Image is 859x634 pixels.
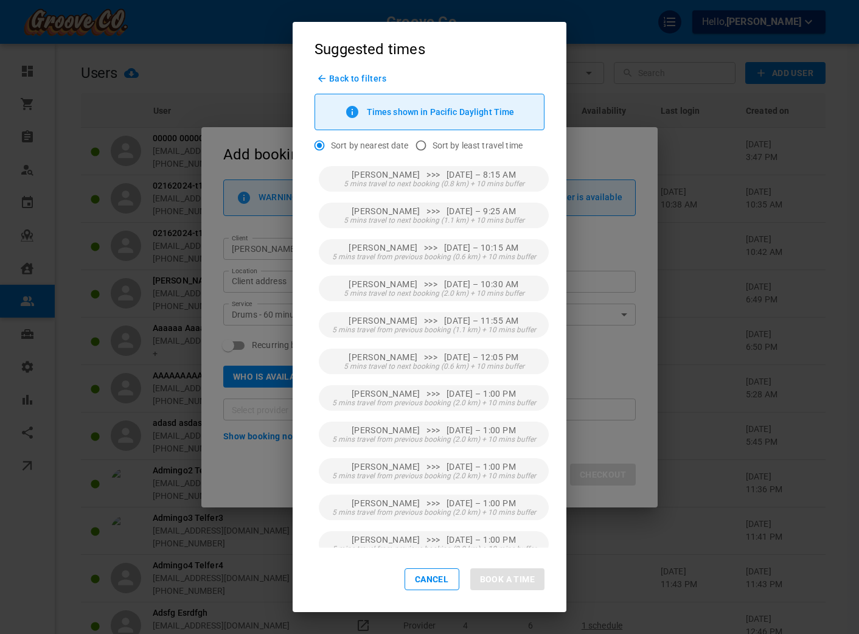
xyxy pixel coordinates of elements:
button: [PERSON_NAME] >>> [DATE] – 10:30 AM5 mins travel to next booking (2.0 km) + 10 mins buffer [319,276,549,301]
span: 5 mins travel from previous booking (1.1 km) + 10 mins buffer [332,326,536,334]
button: [PERSON_NAME] >>> [DATE] – 9:25 AM5 mins travel to next booking (1.1 km) + 10 mins buffer [319,203,549,228]
span: 5 mins travel from previous booking (2.0 km) + 10 mins buffer [332,508,536,517]
span: Sort by nearest date [331,139,409,152]
span: Sort by least travel time [433,139,523,152]
span: [PERSON_NAME] >>> [DATE] – 8:15 AM [352,170,516,179]
span: 5 mins travel to next booking (0.8 km) + 10 mins buffer [344,179,524,188]
button: [PERSON_NAME] >>> [DATE] – 1:00 PM5 mins travel from previous booking (2.0 km) + 10 mins buffer [319,385,549,411]
span: 5 mins travel from previous booking (2.0 km) + 10 mins buffer [332,472,536,480]
p: Times shown in Pacific Daylight Time [367,107,515,117]
span: 5 mins travel from previous booking (2.0 km) + 10 mins buffer [332,435,536,444]
span: 5 mins travel to next booking (1.1 km) + 10 mins buffer [344,216,524,225]
span: 5 mins travel to next booking (0.6 km) + 10 mins buffer [344,362,524,371]
button: Back to filters [315,74,386,83]
span: [PERSON_NAME] >>> [DATE] – 10:15 AM [349,243,518,253]
button: [PERSON_NAME] >>> [DATE] – 12:05 PM5 mins travel to next booking (0.6 km) + 10 mins buffer [319,349,549,374]
button: [PERSON_NAME] >>> [DATE] – 1:00 PM5 mins travel from previous booking (2.0 km) + 10 mins buffer [319,531,549,557]
button: [PERSON_NAME] >>> [DATE] – 11:55 AM5 mins travel from previous booking (1.1 km) + 10 mins buffer [319,312,549,338]
span: [PERSON_NAME] >>> [DATE] – 11:55 AM [349,316,518,326]
span: [PERSON_NAME] >>> [DATE] – 1:00 PM [352,535,516,545]
button: [PERSON_NAME] >>> [DATE] – 8:15 AM5 mins travel to next booking (0.8 km) + 10 mins buffer [319,166,549,192]
span: 5 mins travel to next booking (2.0 km) + 10 mins buffer [344,289,524,298]
span: 5 mins travel from previous booking (2.0 km) + 10 mins buffer [332,545,536,553]
span: [PERSON_NAME] >>> [DATE] – 1:00 PM [352,389,516,399]
button: Cancel [405,568,459,590]
button: [PERSON_NAME] >>> [DATE] – 1:00 PM5 mins travel from previous booking (2.0 km) + 10 mins buffer [319,495,549,520]
h2: Suggested times [293,22,566,74]
button: [PERSON_NAME] >>> [DATE] – 1:00 PM5 mins travel from previous booking (2.0 km) + 10 mins buffer [319,458,549,484]
span: 5 mins travel from previous booking (2.0 km) + 10 mins buffer [332,399,536,407]
span: Back to filters [329,74,386,83]
span: [PERSON_NAME] >>> [DATE] – 1:00 PM [352,425,516,435]
button: [PERSON_NAME] >>> [DATE] – 10:15 AM5 mins travel from previous booking (0.6 km) + 10 mins buffer [319,239,549,265]
span: [PERSON_NAME] >>> [DATE] – 10:30 AM [349,279,518,289]
span: [PERSON_NAME] >>> [DATE] – 1:00 PM [352,498,516,508]
span: [PERSON_NAME] >>> [DATE] – 9:25 AM [352,206,516,216]
span: 5 mins travel from previous booking (0.6 km) + 10 mins buffer [332,253,536,261]
span: [PERSON_NAME] >>> [DATE] – 12:05 PM [349,352,518,362]
span: [PERSON_NAME] >>> [DATE] – 1:00 PM [352,462,516,472]
button: [PERSON_NAME] >>> [DATE] – 1:00 PM5 mins travel from previous booking (2.0 km) + 10 mins buffer [319,422,549,447]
